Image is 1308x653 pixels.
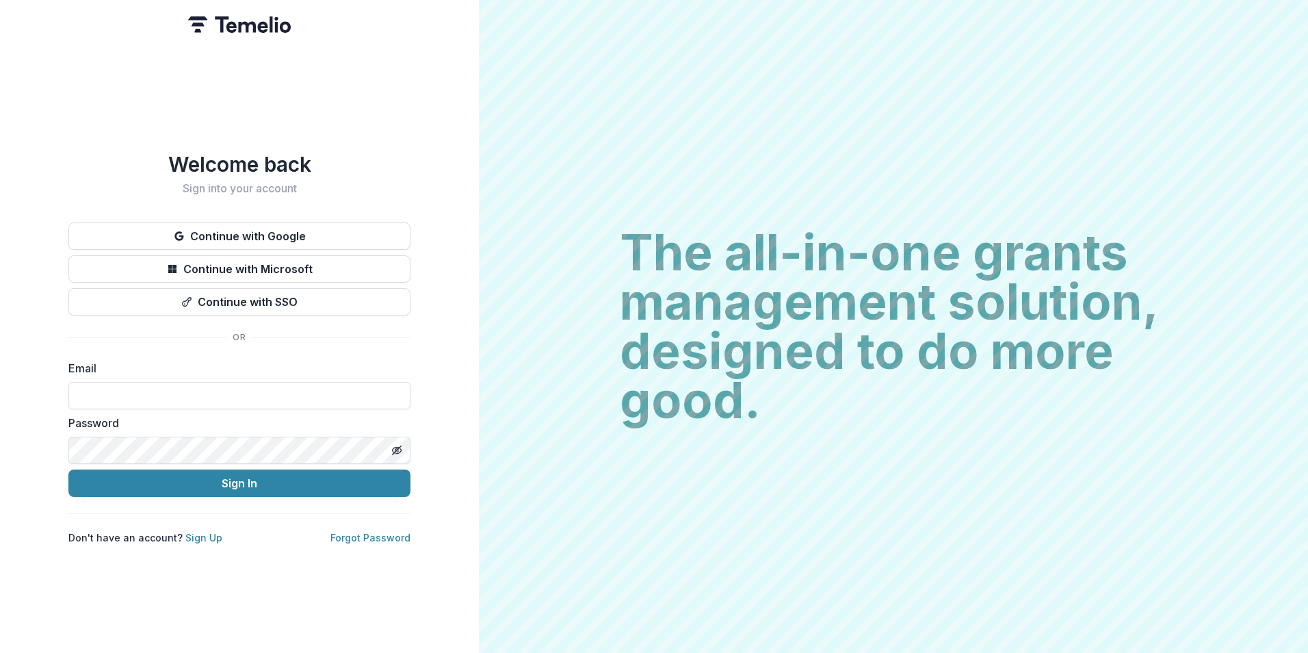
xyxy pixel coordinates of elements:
label: Email [68,360,402,376]
img: Temelio [188,16,291,33]
button: Sign In [68,470,410,497]
button: Toggle password visibility [386,439,408,461]
a: Sign Up [185,532,222,543]
button: Continue with SSO [68,288,410,316]
p: Don't have an account? [68,530,222,545]
a: Forgot Password [330,532,410,543]
button: Continue with Microsoft [68,255,410,283]
label: Password [68,415,402,431]
h1: Welcome back [68,152,410,177]
h2: Sign into your account [68,182,410,195]
button: Continue with Google [68,222,410,250]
